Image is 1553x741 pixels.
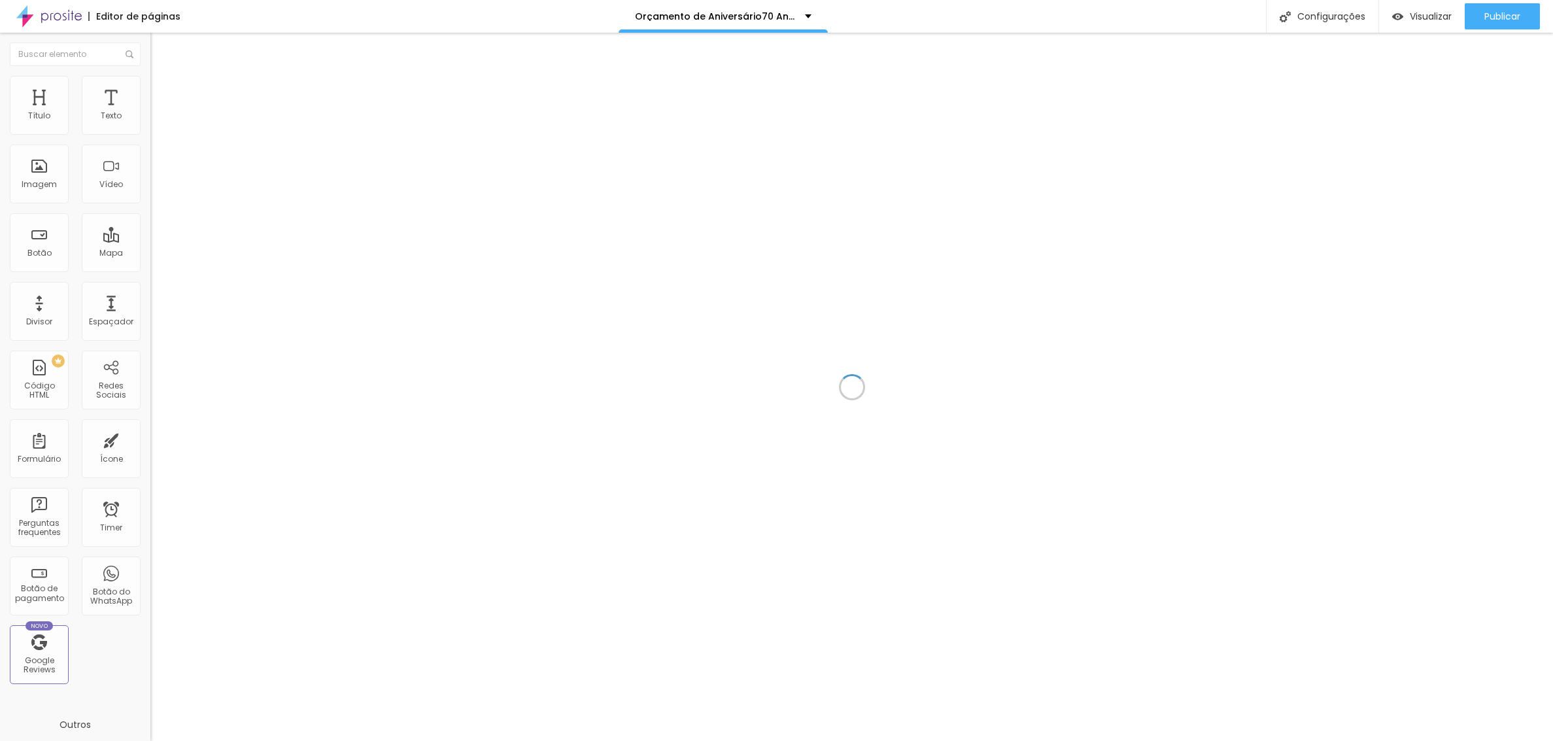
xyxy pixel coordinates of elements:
img: view-1.svg [1392,11,1403,22]
button: Publicar [1465,3,1540,29]
div: Vídeo [99,180,123,189]
p: Orçamento de Aniversário70 Anos - 150 conv [635,12,795,21]
div: Timer [100,523,122,532]
div: Texto [101,111,122,120]
div: Botão [27,249,52,258]
img: Icone [126,50,133,58]
span: Publicar [1484,11,1520,22]
input: Buscar elemento [10,43,141,66]
div: Título [28,111,50,120]
div: Botão de pagamento [13,584,65,603]
div: Botão do WhatsApp [85,587,137,606]
span: Visualizar [1410,11,1452,22]
button: Visualizar [1379,3,1465,29]
img: Icone [1280,11,1291,22]
div: Código HTML [13,381,65,400]
div: Perguntas frequentes [13,519,65,538]
div: Formulário [18,455,61,464]
div: Ícone [100,455,123,464]
div: Divisor [26,317,52,326]
div: Redes Sociais [85,381,137,400]
div: Novo [26,621,54,630]
div: Google Reviews [13,656,65,675]
div: Editor de páginas [88,12,180,21]
div: Imagem [22,180,57,189]
div: Mapa [99,249,123,258]
div: Espaçador [89,317,133,326]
